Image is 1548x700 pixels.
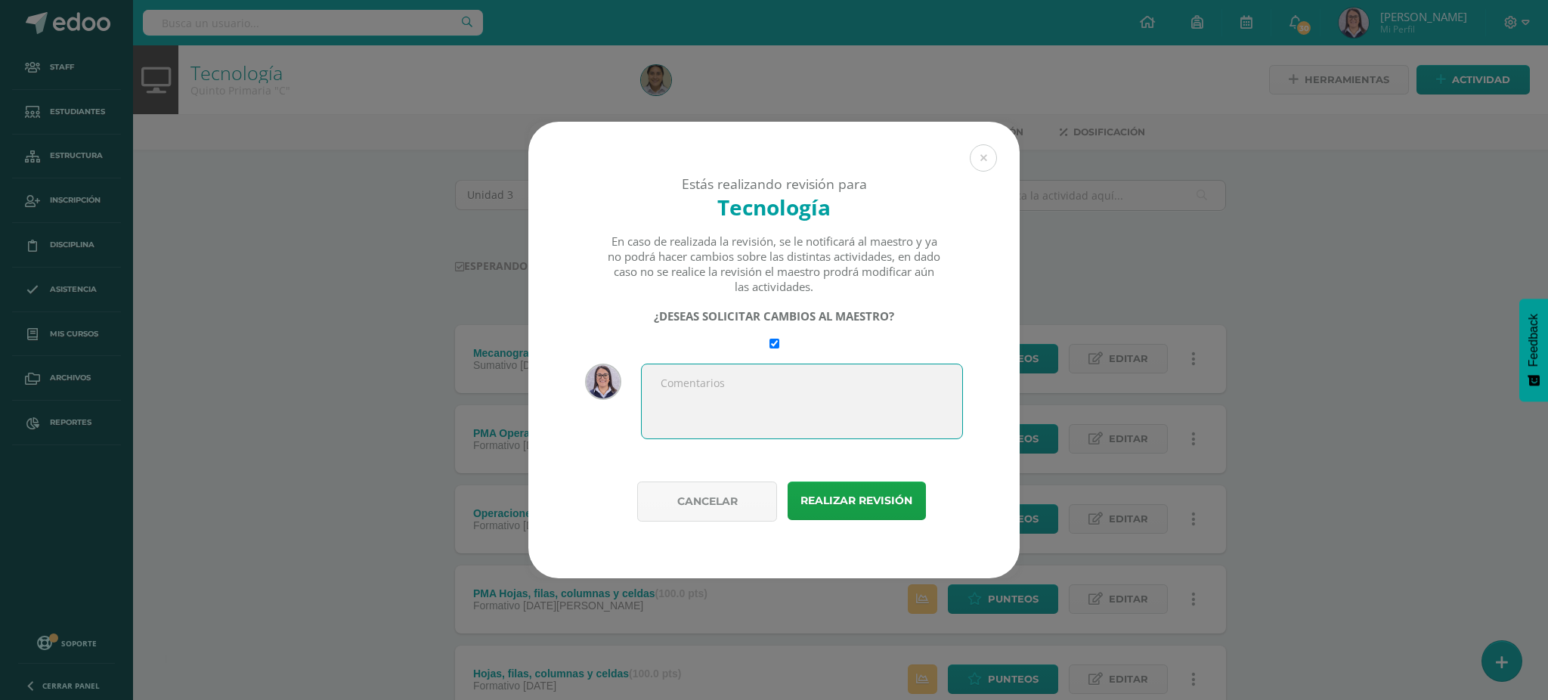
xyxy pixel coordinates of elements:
button: Feedback - Mostrar encuesta [1519,299,1548,401]
strong: Tecnología [717,193,831,221]
div: Estás realizando revisión para [555,175,993,193]
img: baa91f7f4dc16cd5eada44db82155663.png [585,364,621,400]
input: Require changes [769,339,779,348]
button: Cancelar [637,482,777,522]
div: En caso de realizada la revisión, se le notificará al maestro y ya no podrá hacer cambios sobre l... [607,234,942,294]
span: Feedback [1527,314,1540,367]
button: Realizar revisión [788,482,926,520]
button: Close (Esc) [970,144,997,172]
strong: ¿DESEAS SOLICITAR CAMBIOS AL MAESTRO? [654,308,894,324]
